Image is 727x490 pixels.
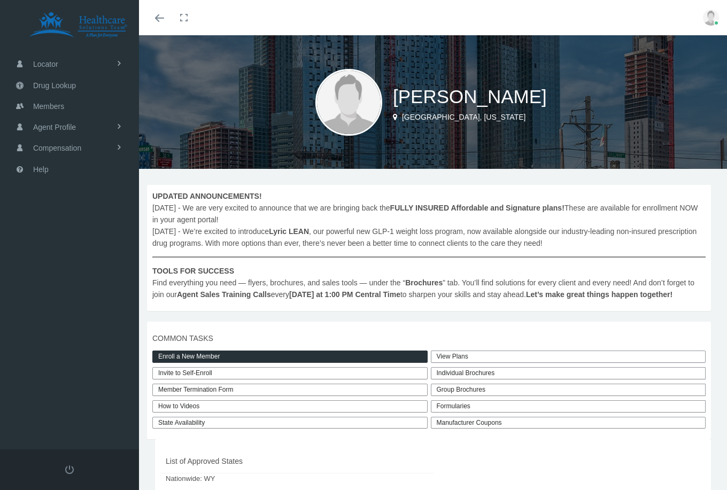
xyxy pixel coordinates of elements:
img: user-placeholder.jpg [315,69,382,136]
img: user-placeholder.jpg [703,10,719,26]
a: Enroll a New Member [152,351,428,363]
a: How to Videos [152,400,428,413]
span: Drug Lookup [33,75,76,96]
b: UPDATED ANNOUNCEMENTS! [152,192,262,200]
span: Help [33,159,49,180]
b: FULLY INSURED Affordable and Signature plans! [390,204,564,212]
a: View Plans [431,351,706,363]
span: [GEOGRAPHIC_DATA], [US_STATE] [402,113,526,121]
span: COMMON TASKS [152,332,706,344]
div: Formularies [431,400,706,413]
b: Agent Sales Training Calls [177,290,271,299]
span: [PERSON_NAME] [393,86,547,107]
b: Let’s make great things happen together! [526,290,672,299]
span: List of Approved States [166,455,428,467]
b: Brochures [405,278,443,287]
a: State Availability [152,417,428,429]
b: [DATE] at 1:00 PM Central Time [289,290,400,299]
a: Member Termination Form [152,384,428,396]
b: TOOLS FOR SUCCESS [152,267,234,275]
span: Nationwide: WY [166,473,428,484]
div: Individual Brochures [431,367,706,379]
a: Invite to Self-Enroll [152,367,428,379]
span: [DATE] - We are very excited to announce that we are bringing back the These are available for en... [152,190,706,300]
b: Lyric LEAN [269,227,309,236]
span: Locator [33,54,58,74]
a: Manufacturer Coupons [431,417,706,429]
div: Group Brochures [431,384,706,396]
img: HEALTHCARE SOLUTIONS TEAM, LLC [14,12,142,38]
span: Compensation [33,138,81,158]
span: Members [33,96,64,116]
span: Agent Profile [33,117,76,137]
